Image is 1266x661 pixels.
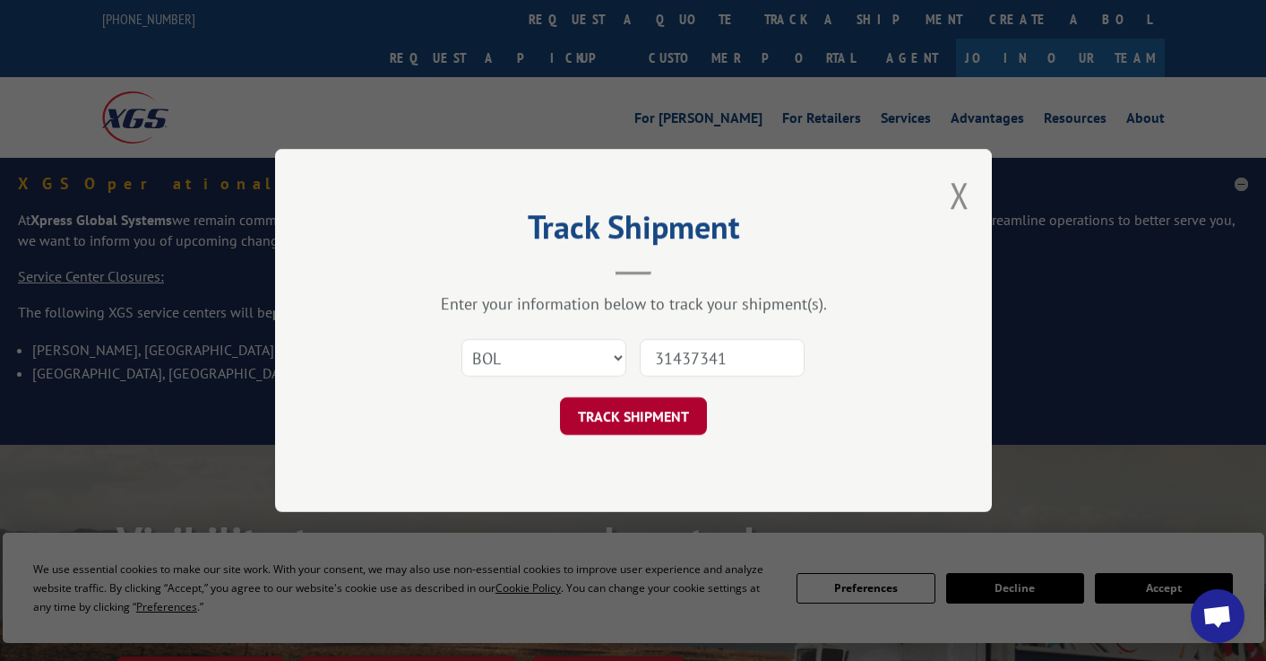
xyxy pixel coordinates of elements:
button: TRACK SHIPMENT [560,397,707,435]
a: Open chat [1191,589,1244,643]
div: Enter your information below to track your shipment(s). [365,293,902,314]
h2: Track Shipment [365,214,902,248]
button: Close modal [950,171,969,219]
input: Number(s) [640,339,805,377]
